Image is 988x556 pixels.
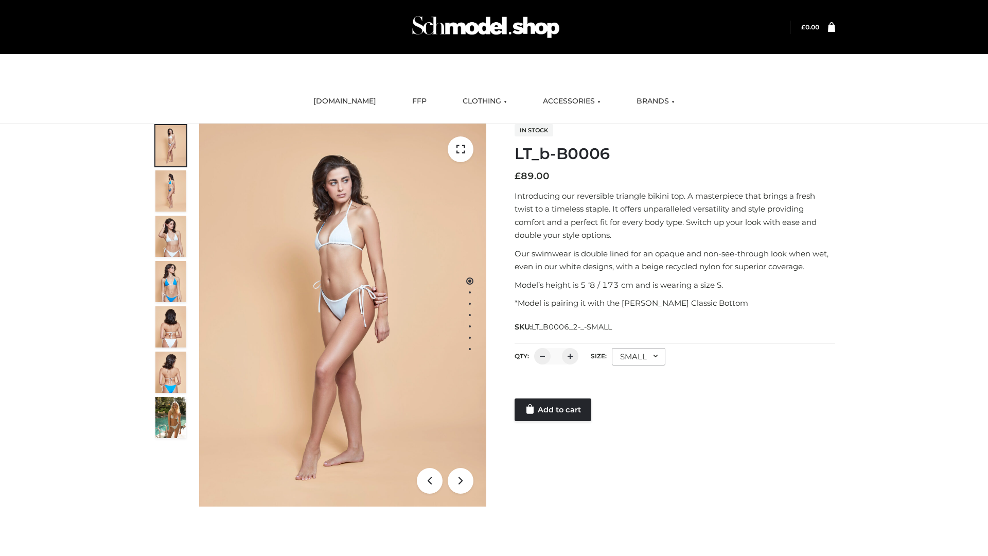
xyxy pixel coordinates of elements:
[155,216,186,257] img: ArielClassicBikiniTop_CloudNine_AzureSky_OW114ECO_3-scaled.jpg
[515,189,835,242] p: Introducing our reversible triangle bikini top. A masterpiece that brings a fresh twist to a time...
[409,7,563,47] img: Schmodel Admin 964
[199,124,486,507] img: ArielClassicBikiniTop_CloudNine_AzureSky_OW114ECO_1
[515,279,835,292] p: Model’s height is 5 ‘8 / 173 cm and is wearing a size S.
[801,23,805,31] span: £
[455,90,515,113] a: CLOTHING
[515,321,613,333] span: SKU:
[532,322,612,332] span: LT_B0006_2-_-SMALL
[155,170,186,212] img: ArielClassicBikiniTop_CloudNine_AzureSky_OW114ECO_2-scaled.jpg
[515,247,835,273] p: Our swimwear is double lined for an opaque and non-see-through look when wet, even in our white d...
[155,397,186,438] img: Arieltop_CloudNine_AzureSky2.jpg
[535,90,608,113] a: ACCESSORIES
[515,145,835,163] h1: LT_b-B0006
[515,170,550,182] bdi: 89.00
[404,90,434,113] a: FFP
[515,398,591,421] a: Add to cart
[629,90,682,113] a: BRANDS
[515,124,553,136] span: In stock
[515,297,835,310] p: *Model is pairing it with the [PERSON_NAME] Classic Bottom
[801,23,819,31] bdi: 0.00
[515,352,529,360] label: QTY:
[612,348,665,366] div: SMALL
[801,23,819,31] a: £0.00
[155,352,186,393] img: ArielClassicBikiniTop_CloudNine_AzureSky_OW114ECO_8-scaled.jpg
[155,261,186,302] img: ArielClassicBikiniTop_CloudNine_AzureSky_OW114ECO_4-scaled.jpg
[306,90,384,113] a: [DOMAIN_NAME]
[515,170,521,182] span: £
[155,306,186,347] img: ArielClassicBikiniTop_CloudNine_AzureSky_OW114ECO_7-scaled.jpg
[591,352,607,360] label: Size:
[155,125,186,166] img: ArielClassicBikiniTop_CloudNine_AzureSky_OW114ECO_1-scaled.jpg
